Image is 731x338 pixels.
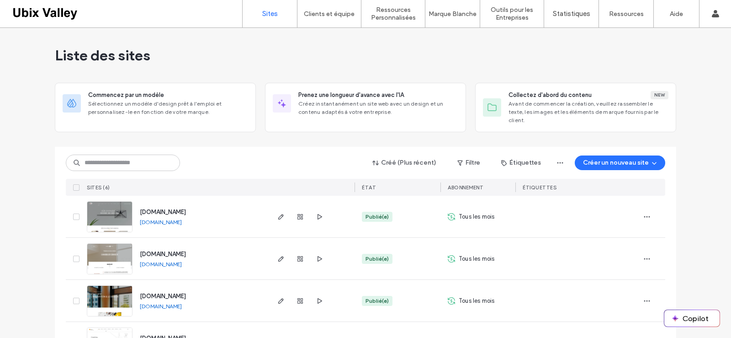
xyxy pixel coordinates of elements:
label: Ressources Personnalisées [361,6,425,21]
label: Marque Blanche [429,10,477,18]
a: [DOMAIN_NAME] [140,261,182,268]
span: Abonnement [448,184,483,191]
label: Ressources [609,10,644,18]
span: Liste des sites [55,46,150,64]
span: Prenez une longueur d'avance avec l'IA [298,91,404,100]
a: [DOMAIN_NAME] [140,209,186,215]
div: New [651,91,668,99]
span: Commencez par un modèle [88,91,164,100]
span: Tous les mois [459,254,495,263]
span: Tous les mois [459,296,495,306]
button: Filtre [448,156,489,170]
label: Statistiques [553,10,590,18]
a: [DOMAIN_NAME] [140,219,182,225]
label: Outils pour les Entreprises [480,6,544,21]
label: Sites [262,10,278,18]
span: Avant de commencer la création, veuillez rassembler le texte, les images et les éléments de marqu... [509,100,668,124]
span: Sélectionnez un modèle d'design prêt à l'emploi et personnalisez-le en fonction de votre marque. [88,100,248,116]
button: Créé (Plus récent) [365,156,445,170]
button: Créer un nouveau site [575,156,665,170]
a: [DOMAIN_NAME] [140,303,182,310]
span: Collectez d'abord du contenu [509,91,592,100]
span: Tous les mois [459,212,495,221]
a: [DOMAIN_NAME] [140,293,186,300]
label: Clients et équipe [304,10,355,18]
div: Commencez par un modèleSélectionnez un modèle d'design prêt à l'emploi et personnalisez-le en fon... [55,83,256,132]
label: Aide [670,10,683,18]
button: Étiquettes [493,156,549,170]
div: Prenez une longueur d'avance avec l'IACréez instantanément un site web avec un design et un conte... [265,83,466,132]
span: Créez instantanément un site web avec un design et un contenu adaptés à votre entreprise. [298,100,458,116]
a: [DOMAIN_NAME] [140,251,186,258]
span: SITES (6) [87,184,110,191]
span: ÉTAT [362,184,376,191]
div: Publié(e) [365,213,389,221]
button: Copilot [664,310,720,327]
span: ÉTIQUETTES [523,184,556,191]
div: Collectez d'abord du contenuNewAvant de commencer la création, veuillez rassembler le texte, les ... [475,83,676,132]
div: Publié(e) [365,297,389,305]
div: Publié(e) [365,255,389,263]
